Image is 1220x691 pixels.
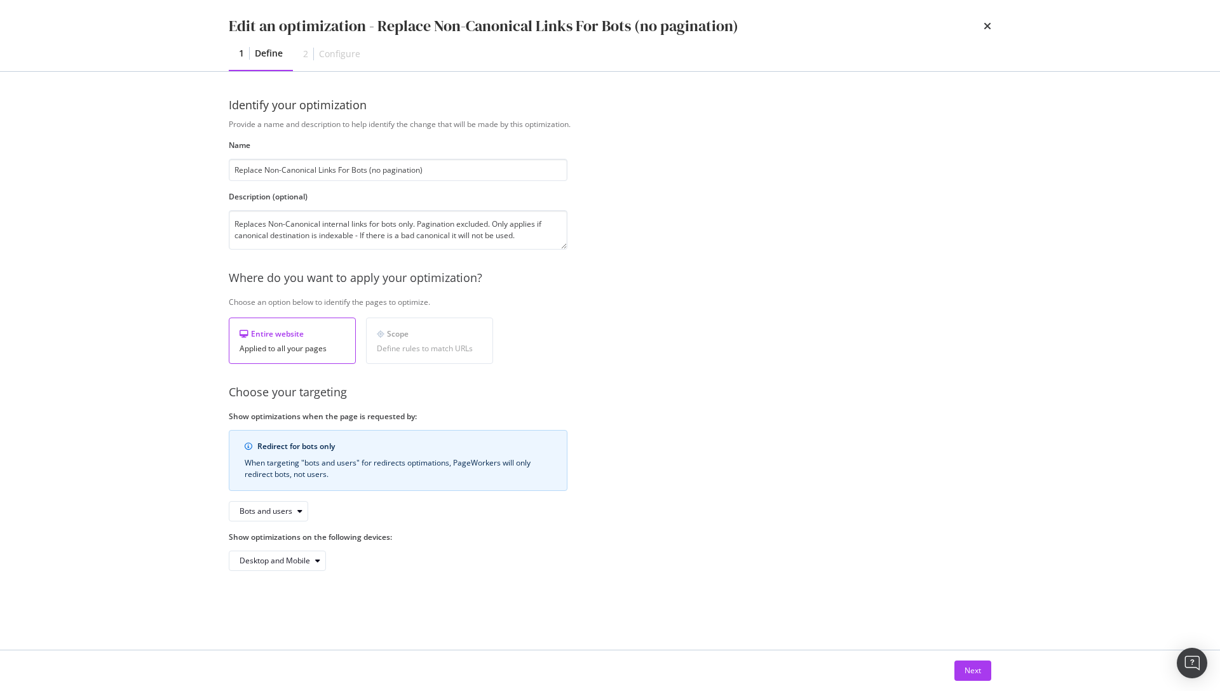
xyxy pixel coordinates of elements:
[229,551,326,571] button: Desktop and Mobile
[229,297,991,307] div: Choose an option below to identify the pages to optimize.
[229,15,738,37] div: Edit an optimization - Replace Non-Canonical Links For Bots (no pagination)
[229,210,567,250] textarea: Replaces Non-Canonical internal links for bots only. Pagination excluded. Only applies if canonic...
[984,15,991,37] div: times
[954,661,991,681] button: Next
[240,328,345,339] div: Entire website
[229,430,567,491] div: info banner
[1177,648,1207,678] div: Open Intercom Messenger
[229,159,567,181] input: Enter an optimization name to easily find it back
[229,119,991,130] div: Provide a name and description to help identify the change that will be made by this optimization.
[240,507,292,515] div: Bots and users
[965,665,981,676] div: Next
[303,48,308,60] div: 2
[229,411,567,422] label: Show optimizations when the page is requested by:
[319,48,360,60] div: Configure
[377,344,482,353] div: Define rules to match URLs
[229,270,991,286] div: Where do you want to apply your optimization?
[240,344,345,353] div: Applied to all your pages
[257,441,552,452] div: Redirect for bots only
[229,140,567,151] label: Name
[229,532,567,542] label: Show optimizations on the following devices:
[229,97,991,114] div: Identify your optimization
[245,457,552,480] div: When targeting "bots and users" for redirects optimations, PageWorkers will only redirect bots, n...
[377,328,482,339] div: Scope
[240,557,310,565] div: Desktop and Mobile
[239,47,244,60] div: 1
[229,501,308,521] button: Bots and users
[229,191,567,202] label: Description (optional)
[229,384,991,401] div: Choose your targeting
[255,47,283,60] div: Define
